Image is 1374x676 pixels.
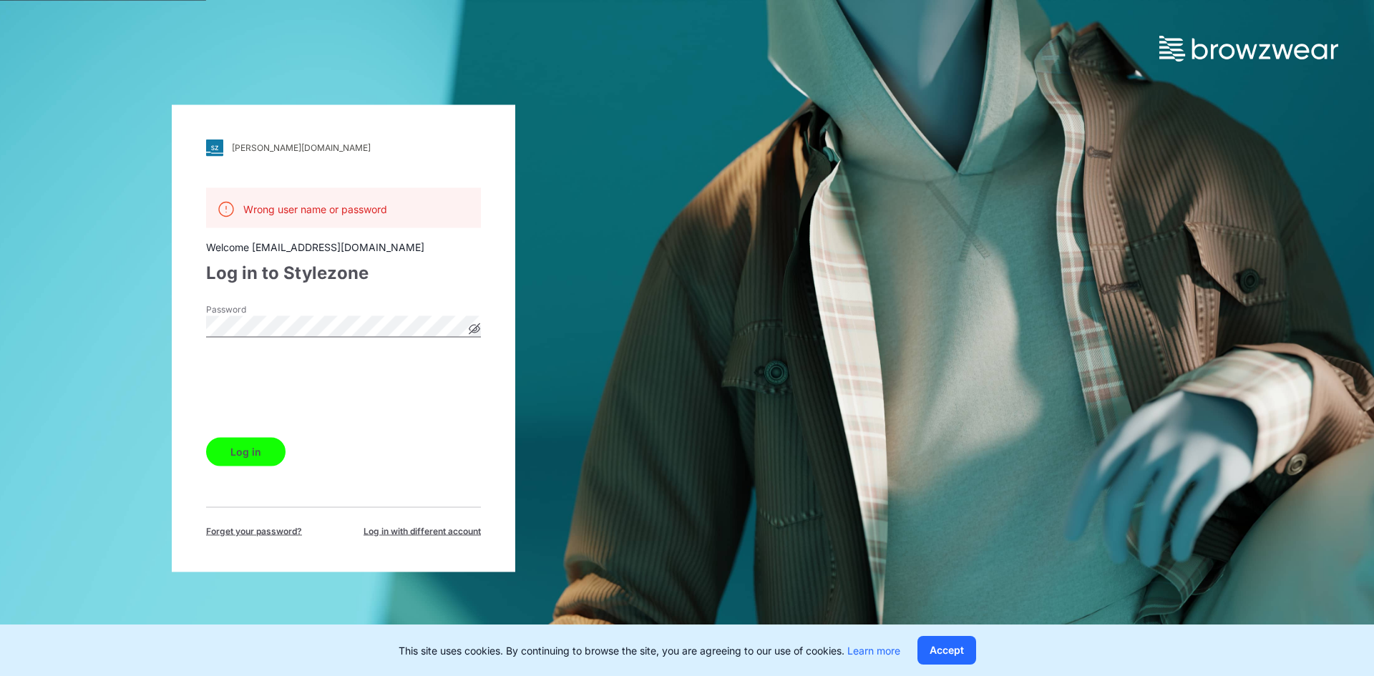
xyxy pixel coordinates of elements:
[218,200,235,217] img: svg+xml;base64,PHN2ZyB3aWR0aD0iMjQiIGhlaWdodD0iMjQiIHZpZXdCb3g9IjAgMCAyNCAyNCIgZmlsbD0ibm9uZSIgeG...
[917,636,976,665] button: Accept
[206,139,223,156] img: svg+xml;base64,PHN2ZyB3aWR0aD0iMjgiIGhlaWdodD0iMjgiIHZpZXdCb3g9IjAgMCAyOCAyOCIgZmlsbD0ibm9uZSIgeG...
[206,303,306,315] label: Password
[364,524,481,537] span: Log in with different account
[243,201,387,216] p: Wrong user name or password
[206,524,302,537] span: Forget your password?
[206,437,286,466] button: Log in
[206,139,481,156] a: [PERSON_NAME][DOMAIN_NAME]
[232,142,371,153] div: [PERSON_NAME][DOMAIN_NAME]
[206,239,481,254] div: Welcome [EMAIL_ADDRESS][DOMAIN_NAME]
[399,643,900,658] p: This site uses cookies. By continuing to browse the site, you are agreeing to our use of cookies.
[206,358,424,414] iframe: reCAPTCHA
[847,645,900,657] a: Learn more
[1159,36,1338,62] img: browzwear-logo.73288ffb.svg
[206,260,481,285] div: Log in to Stylezone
